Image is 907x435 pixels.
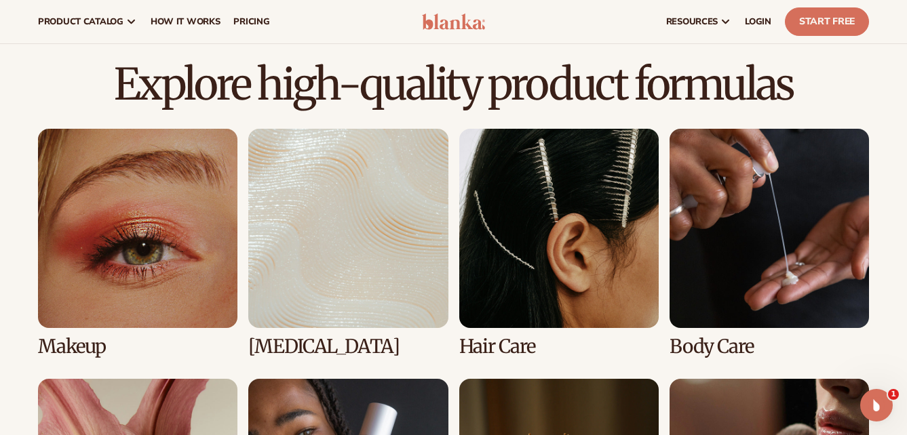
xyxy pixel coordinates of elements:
[785,7,869,36] a: Start Free
[745,16,771,27] span: LOGIN
[38,62,869,107] h2: Explore high-quality product formulas
[666,16,718,27] span: resources
[670,129,869,357] div: 4 / 8
[248,129,448,357] div: 2 / 8
[422,14,486,30] img: logo
[888,389,899,400] span: 1
[459,336,659,357] h3: Hair Care
[151,16,220,27] span: How It Works
[233,16,269,27] span: pricing
[38,336,237,357] h3: Makeup
[248,336,448,357] h3: [MEDICAL_DATA]
[38,16,123,27] span: product catalog
[670,336,869,357] h3: Body Care
[38,129,237,357] div: 1 / 8
[459,129,659,357] div: 3 / 8
[860,389,893,421] iframe: Intercom live chat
